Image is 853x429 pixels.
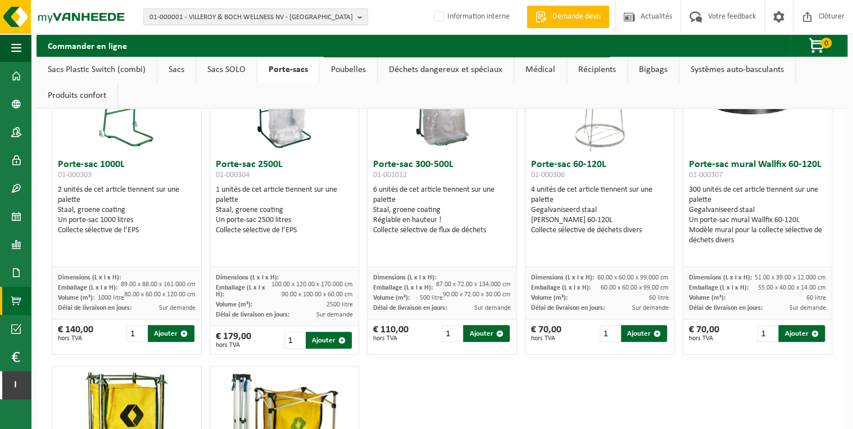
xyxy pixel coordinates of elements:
div: Staal, groene coating [216,205,353,215]
span: 01-000306 [531,171,565,179]
span: Dimensions (L x l x H): [373,274,436,281]
div: Collecte sélective de l’EPS [58,225,196,236]
h3: Porte-sac mural Wallfix 60-120L [688,160,826,182]
a: Systèmes auto-basculants [679,57,795,83]
div: Modèle mural pour la collecte sélective de déchets divers [688,225,826,246]
div: 6 unités de cet article tiennent sur une palette [373,185,511,236]
span: Sur demande [316,311,353,318]
span: 80.00 x 60.00 x 120.00 cm [124,291,196,298]
span: Sur demande [790,305,826,311]
div: Un porte-sac mural Wallfix 60-120L [688,215,826,225]
div: € 110,00 [373,325,409,342]
button: Ajouter [621,325,668,342]
label: Information interne [432,8,510,25]
span: 51.00 x 39.00 x 12.000 cm [755,274,826,281]
span: 89.00 x 88.00 x 161.000 cm [121,281,196,288]
h3: Porte-sac 2500L [216,160,353,182]
div: 4 unités de cet article tiennent sur une palette [531,185,669,236]
span: Délai de livraison en jours: [688,305,762,311]
input: 1 [600,325,620,342]
a: Porte-sacs [257,57,319,83]
div: Réglable en hauteur ! [373,215,511,225]
button: Ajouter [148,325,194,342]
div: Staal, groene coating [58,205,196,215]
a: Demande devis [527,6,609,28]
div: Collecte sélective de déchets divers [531,225,669,236]
div: € 70,00 [688,325,719,342]
span: Demande devis [550,11,604,22]
span: Délai de livraison en jours: [373,305,447,311]
span: 01-000001 - VILLEROY & BOCH WELLNESS NV - [GEOGRAPHIC_DATA] [149,9,353,26]
div: € 140,00 [58,325,93,342]
a: Bigbags [628,57,679,83]
span: 87.00 x 72.00 x 134.000 cm [436,281,511,288]
span: hors TVA [216,342,251,349]
input: 1 [126,325,147,342]
span: 100.00 x 120.00 x 170.000 cm [271,281,353,288]
span: 90.00 x 72.00 x 30.00 cm [443,291,511,298]
a: Poubelles [320,57,377,83]
h3: Porte-sac 60-120L [531,160,669,182]
a: Sacs SOLO [196,57,257,83]
div: 300 unités de cet article tiennent sur une palette [688,185,826,246]
span: Dimensions (L x l x H): [688,274,751,281]
input: 1 [442,325,462,342]
span: Sur demande [159,305,196,311]
span: Emballage (L x l x H): [373,285,433,291]
div: Un porte-sac 2500 litres [216,215,353,225]
span: Sur demande [474,305,511,311]
span: Délai de livraison en jours: [216,311,289,318]
button: Ajouter [463,325,510,342]
span: 01-001012 [373,171,407,179]
a: Produits confort [37,83,117,109]
div: € 70,00 [531,325,561,342]
span: 60 litre [648,295,668,301]
button: 0 [790,34,846,57]
div: € 179,00 [216,332,251,349]
h2: Commander en ligne [37,34,138,56]
span: 500 litre [420,295,443,301]
span: Emballage (L x l x H): [216,285,265,298]
span: Volume (m³): [216,301,252,308]
span: 1000 litre [98,295,124,301]
span: Sur demande [632,305,668,311]
span: Délai de livraison en jours: [531,305,605,311]
div: 2 unités de cet article tiennent sur une palette [58,185,196,236]
span: 60.00 x 60.00 x 99.000 cm [597,274,668,281]
span: hors TVA [531,335,561,342]
span: Volume (m³): [373,295,410,301]
span: 0 [820,38,832,48]
div: Staal, groene coating [373,205,511,215]
span: Dimensions (L x l x H): [531,274,594,281]
span: Délai de livraison en jours: [58,305,131,311]
span: I [11,371,20,399]
span: 90.00 x 100.00 x 60.00 cm [282,291,353,298]
h3: Porte-sac 300-500L [373,160,511,182]
span: Emballage (L x l x H): [688,285,748,291]
input: 1 [284,332,305,349]
div: Gegalvaniseerd staal [688,205,826,215]
button: 01-000001 - VILLEROY & BOCH WELLNESS NV - [GEOGRAPHIC_DATA] [143,8,368,25]
a: Déchets dangereux et spéciaux [378,57,514,83]
span: 01-000304 [216,171,249,179]
div: [PERSON_NAME] 60-120L [531,215,669,225]
span: Volume (m³): [58,295,94,301]
span: 60.00 x 60.00 x 99.00 cm [600,285,668,291]
span: 2500 litre [326,301,353,308]
h3: Porte-sac 1000L [58,160,196,182]
a: Médical [514,57,566,83]
div: Un porte-sac 1000 litres [58,215,196,225]
div: Collecte sélective de flux de déchets [373,225,511,236]
span: Emballage (L x l x H): [531,285,591,291]
a: Sacs [157,57,196,83]
span: hors TVA [688,335,719,342]
span: 60 litre [806,295,826,301]
span: hors TVA [373,335,409,342]
span: 55.00 x 40.00 x 14.00 cm [758,285,826,291]
span: Volume (m³): [531,295,568,301]
span: Emballage (L x l x H): [58,285,117,291]
a: Sacs Plastic Switch (combi) [37,57,157,83]
div: Collecte sélective de l’EPS [216,225,353,236]
span: Dimensions (L x l x H): [58,274,121,281]
button: Ajouter [306,332,352,349]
